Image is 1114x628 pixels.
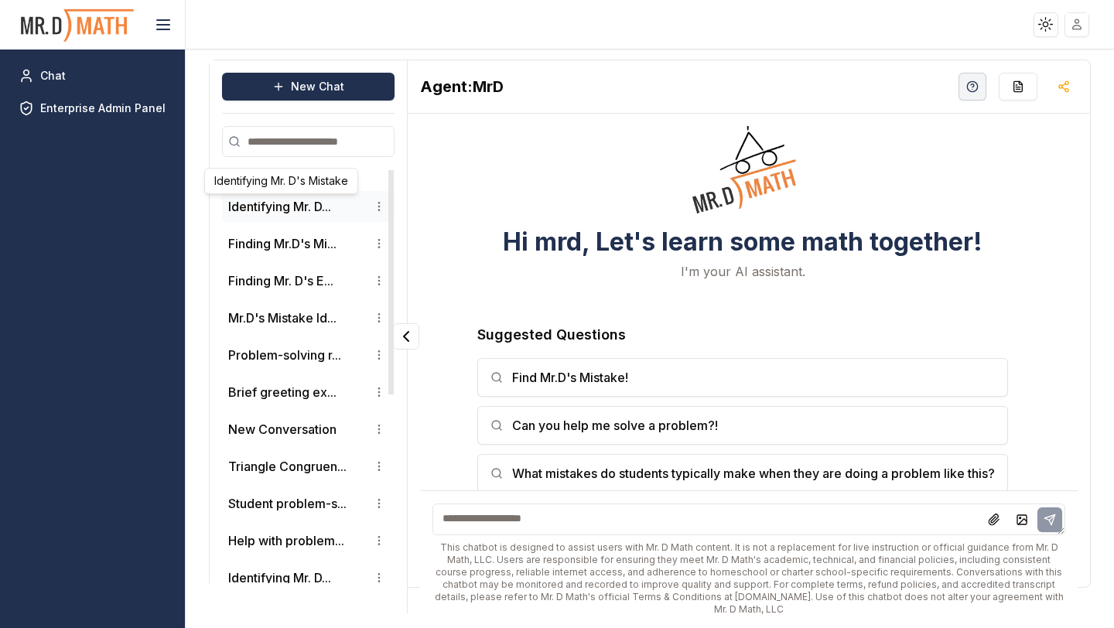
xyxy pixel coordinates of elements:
button: Triangle Congruen... [228,457,347,476]
a: Chat [12,62,173,90]
button: Identifying Mr. D... [228,568,331,587]
button: Conversation options [370,346,388,364]
button: New Chat [222,73,395,101]
button: Can you help me solve a problem?! [477,406,1008,445]
img: Welcome Owl [681,64,805,216]
h3: Hi mrd, Let's learn some math together! [503,228,982,256]
button: Help with problem... [228,531,344,550]
button: Mr.D's Mistake Id... [228,309,337,327]
button: Re-Fill Questions [999,73,1037,101]
p: I'm your AI assistant. [681,262,805,281]
button: Conversation options [370,457,388,476]
button: Conversation options [370,309,388,327]
div: Identifying Mr. D's Mistake [204,168,358,194]
button: Conversation options [370,420,388,439]
button: Brief greeting ex... [228,383,337,401]
button: Conversation options [370,234,388,253]
button: Finding Mr. D's E... [228,271,333,290]
button: Conversation options [370,494,388,513]
button: Conversation options [370,568,388,587]
button: Conversation options [370,383,388,401]
button: Conversation options [370,531,388,550]
button: What mistakes do students typically make when they are doing a problem like this? [477,454,1008,493]
button: Conversation options [370,271,388,290]
p: New Conversation [228,420,337,439]
h3: Suggested Questions [477,324,1008,346]
button: Collapse panel [393,323,419,350]
button: Conversation options [370,197,388,216]
button: Finding Mr.D's Mi... [228,234,337,253]
img: PromptOwl [19,5,135,46]
button: Student problem-s... [228,494,347,513]
button: Help Videos [959,73,986,101]
button: Find Mr.D's Mistake! [477,358,1008,397]
h2: MrD [420,76,504,97]
a: Enterprise Admin Panel [12,94,173,122]
span: Enterprise Admin Panel [40,101,166,116]
span: Chat [40,68,66,84]
button: Identifying Mr. D... [228,197,331,216]
img: placeholder-user.jpg [1066,13,1088,36]
div: This chatbot is designed to assist users with Mr. D Math content. It is not a replacement for liv... [432,541,1065,616]
button: Problem-solving r... [228,346,341,364]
